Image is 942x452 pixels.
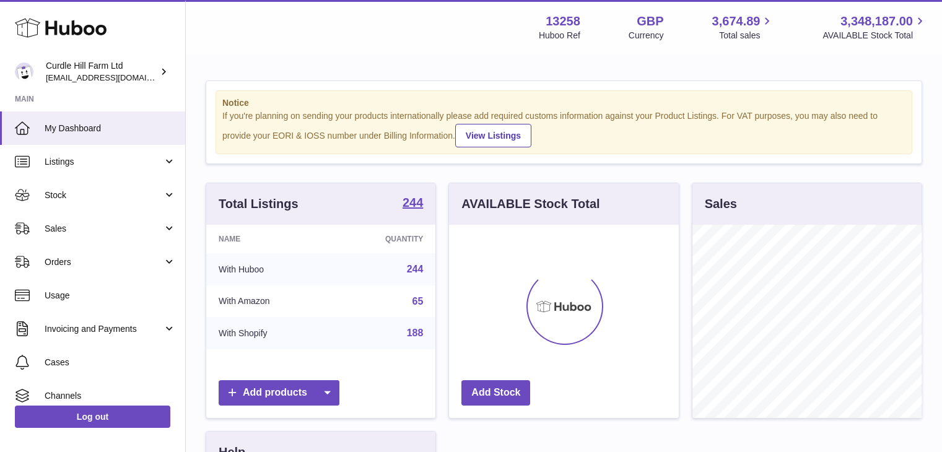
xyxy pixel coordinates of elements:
[719,30,774,41] span: Total sales
[546,13,580,30] strong: 13258
[45,223,163,235] span: Sales
[206,317,332,349] td: With Shopify
[46,60,157,84] div: Curdle Hill Farm Ltd
[45,256,163,268] span: Orders
[455,124,531,147] a: View Listings
[15,63,33,81] img: internalAdmin-13258@internal.huboo.com
[222,97,905,109] strong: Notice
[461,196,600,212] h3: AVAILABLE Stock Total
[45,156,163,168] span: Listings
[629,30,664,41] div: Currency
[539,30,580,41] div: Huboo Ref
[206,225,332,253] th: Name
[15,406,170,428] a: Log out
[45,390,176,402] span: Channels
[332,225,436,253] th: Quantity
[412,296,424,306] a: 65
[45,123,176,134] span: My Dashboard
[822,30,927,41] span: AVAILABLE Stock Total
[637,13,663,30] strong: GBP
[45,323,163,335] span: Invoicing and Payments
[206,285,332,318] td: With Amazon
[407,328,424,338] a: 188
[219,380,339,406] a: Add products
[403,196,423,211] a: 244
[705,196,737,212] h3: Sales
[712,13,775,41] a: 3,674.89 Total sales
[712,13,761,30] span: 3,674.89
[407,264,424,274] a: 244
[461,380,530,406] a: Add Stock
[45,357,176,368] span: Cases
[222,110,905,147] div: If you're planning on sending your products internationally please add required customs informati...
[403,196,423,209] strong: 244
[46,72,182,82] span: [EMAIL_ADDRESS][DOMAIN_NAME]
[45,189,163,201] span: Stock
[219,196,299,212] h3: Total Listings
[822,13,927,41] a: 3,348,187.00 AVAILABLE Stock Total
[840,13,913,30] span: 3,348,187.00
[206,253,332,285] td: With Huboo
[45,290,176,302] span: Usage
